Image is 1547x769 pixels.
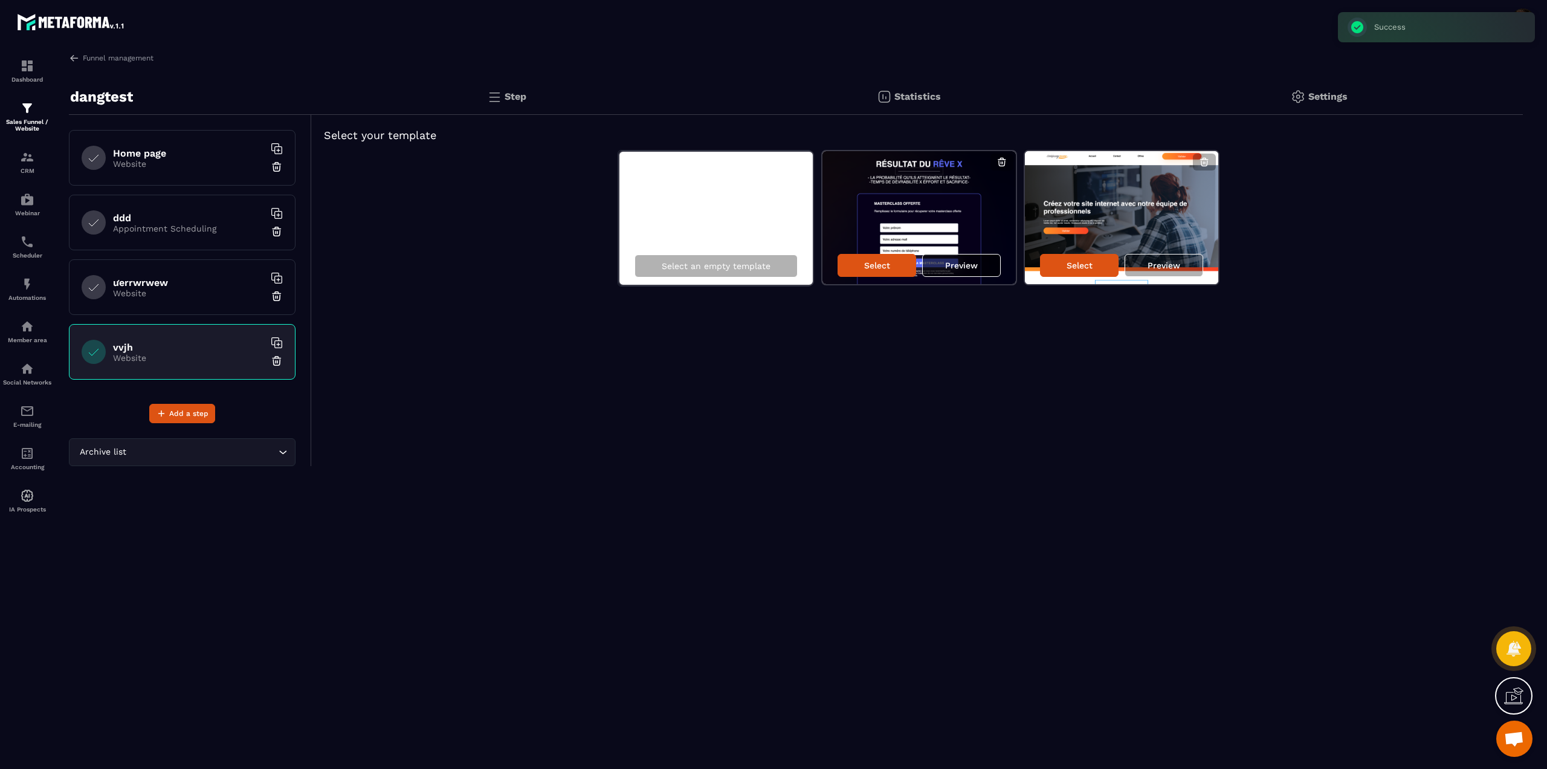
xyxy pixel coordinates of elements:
a: formationformationCRM [3,141,51,183]
p: Preview [1148,261,1180,270]
p: Select [864,261,890,270]
img: image [1025,151,1218,284]
img: trash [271,355,283,367]
p: CRM [3,167,51,174]
p: Dashboard [3,76,51,83]
img: arrow [69,53,80,63]
img: formation [20,101,34,115]
span: Add a step [169,407,208,420]
img: social-network [20,362,34,376]
img: trash [271,226,283,238]
p: Select [1067,261,1093,270]
a: automationsautomationsWebinar [3,183,51,226]
h6: Home page [113,148,264,159]
a: automationsautomationsMember area [3,310,51,352]
img: formation [20,59,34,73]
img: setting-gr.5f69749f.svg [1291,89,1305,104]
p: Webinar [3,210,51,216]
img: automations [20,319,34,334]
p: dangtest [70,85,133,109]
a: accountantaccountantAccounting [3,437,51,479]
button: Add a step [149,404,215,423]
a: formationformationDashboard [3,50,51,92]
a: formationformationSales Funnel / Website [3,92,51,141]
img: automations [20,488,34,503]
a: automationsautomationsAutomations [3,268,51,310]
img: trash [271,290,283,302]
img: scheduler [20,235,34,249]
p: Statistics [894,91,941,102]
p: Website [113,353,264,363]
p: Appointment Scheduling [113,224,264,233]
p: Settings [1308,91,1348,102]
img: email [20,404,34,418]
h5: Select your template [324,127,1511,144]
p: Preview [945,261,978,270]
img: formation [20,150,34,164]
p: Website [113,159,264,169]
img: automations [20,192,34,207]
img: accountant [20,446,34,461]
p: Social Networks [3,379,51,386]
p: Step [505,91,526,102]
p: Sales Funnel / Website [3,118,51,132]
h6: ddd [113,212,264,224]
p: Select an empty template [662,261,770,271]
p: Automations [3,294,51,301]
img: bars.0d591741.svg [487,89,502,104]
img: trash [271,161,283,173]
a: schedulerschedulerScheduler [3,226,51,268]
p: Scheduler [3,252,51,259]
p: Website [113,288,264,298]
span: Archive list [77,446,129,459]
img: logo [17,11,126,33]
a: emailemailE-mailing [3,395,51,437]
div: Search for option [69,438,296,466]
p: E-mailing [3,421,51,428]
a: social-networksocial-networkSocial Networks [3,352,51,395]
img: image [822,151,1016,284]
img: stats.20deebd0.svg [877,89,891,104]
a: Funnel management [69,53,153,63]
p: Accounting [3,464,51,470]
p: Member area [3,337,51,343]
input: Search for option [129,446,276,459]
a: Mở cuộc trò chuyện [1496,721,1532,757]
p: IA Prospects [3,506,51,513]
h6: ưerrwrwew [113,277,264,288]
h6: vvjh [113,342,264,353]
img: automations [20,277,34,291]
